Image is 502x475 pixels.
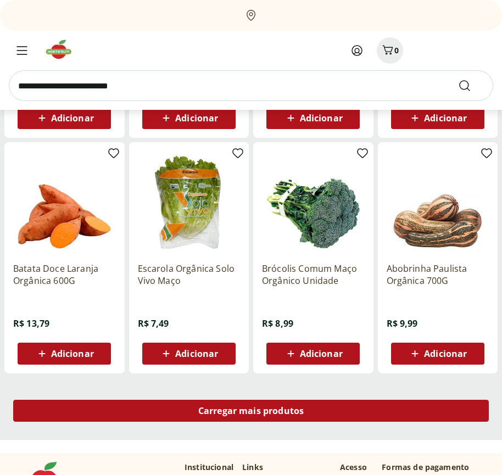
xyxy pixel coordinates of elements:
[138,262,241,287] a: Escarola Orgânica Solo Vivo Maço
[13,262,116,287] a: Batata Doce Laranja Orgânica 600G
[262,262,365,287] a: Brócolis Comum Maço Orgânico Unidade
[387,317,418,329] span: R$ 9,99
[262,317,293,329] span: R$ 8,99
[13,317,49,329] span: R$ 13,79
[138,151,241,254] img: Escarola Orgânica Solo Vivo Maço
[340,462,367,473] p: Acesso
[18,343,111,365] button: Adicionar
[387,262,489,287] a: Abobrinha Paulista Orgânica 700G
[424,349,467,358] span: Adicionar
[9,70,493,101] input: search
[138,317,169,329] span: R$ 7,49
[382,462,480,473] p: Formas de pagamento
[266,343,360,365] button: Adicionar
[266,107,360,129] button: Adicionar
[377,37,403,64] button: Carrinho
[458,79,484,92] button: Submit Search
[424,114,467,122] span: Adicionar
[51,114,94,122] span: Adicionar
[18,107,111,129] button: Adicionar
[391,343,484,365] button: Adicionar
[9,37,35,64] button: Menu
[262,151,365,254] img: Brócolis Comum Maço Orgânico Unidade
[175,114,218,122] span: Adicionar
[13,400,489,426] a: Carregar mais produtos
[185,462,233,473] p: Institucional
[142,343,236,365] button: Adicionar
[44,38,81,60] img: Hortifruti
[300,349,343,358] span: Adicionar
[300,114,343,122] span: Adicionar
[387,151,489,254] img: Abobrinha Paulista Orgânica 700G
[142,107,236,129] button: Adicionar
[51,349,94,358] span: Adicionar
[391,107,484,129] button: Adicionar
[13,151,116,254] img: Batata Doce Laranja Orgânica 600G
[394,45,399,55] span: 0
[198,406,304,415] span: Carregar mais produtos
[175,349,218,358] span: Adicionar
